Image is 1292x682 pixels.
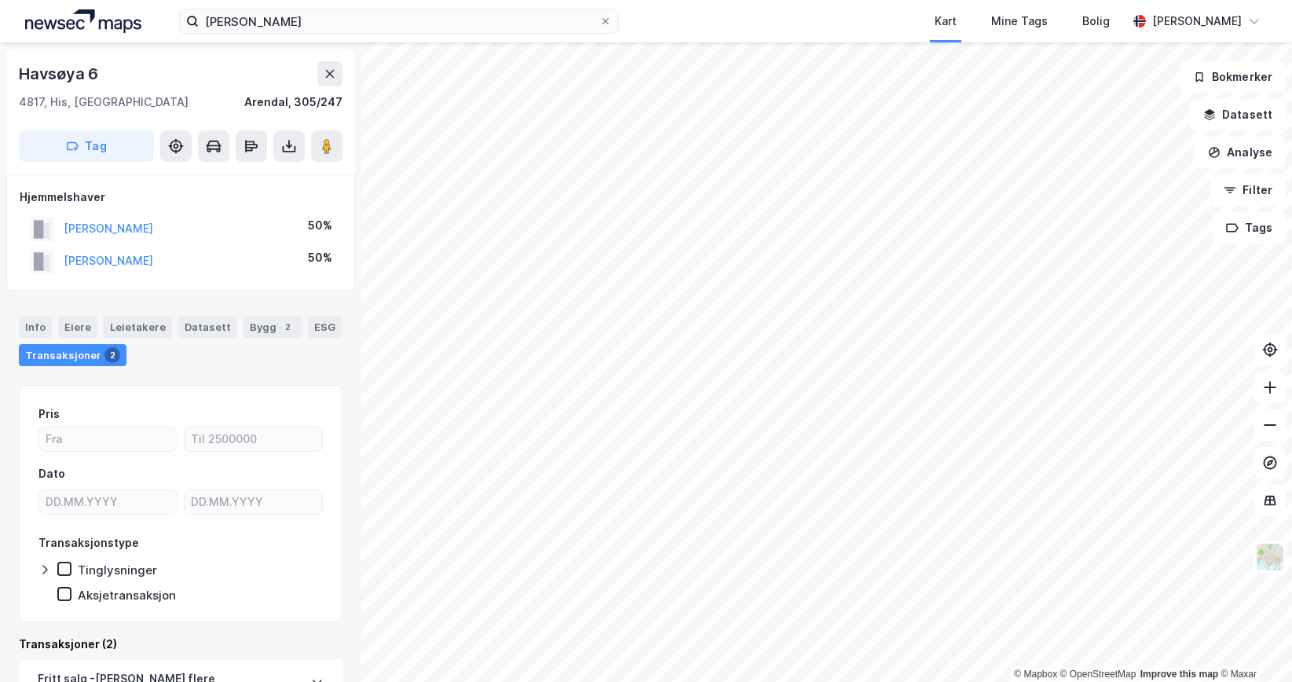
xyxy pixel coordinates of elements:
div: Pris [38,405,60,423]
input: Til 2500000 [185,427,322,451]
div: ESG [308,316,342,338]
div: Aksjetransaksjon [78,588,176,603]
img: Z [1255,542,1285,572]
div: Info [19,316,52,338]
div: Transaksjoner [19,344,126,366]
input: Fra [39,427,177,451]
div: Arendal, 305/247 [244,93,342,112]
div: Tinglysninger [78,563,157,577]
div: Mine Tags [991,12,1048,31]
input: DD.MM.YYYY [39,490,177,514]
div: 2 [104,347,120,363]
button: Bokmerker [1180,61,1286,93]
div: Bolig [1082,12,1110,31]
iframe: Chat Widget [1213,607,1292,682]
div: 50% [308,216,332,235]
button: Datasett [1190,99,1286,130]
div: [PERSON_NAME] [1152,12,1242,31]
button: Tag [19,130,154,162]
div: 2 [280,319,295,335]
button: Tags [1213,212,1286,244]
div: Hjemmelshaver [20,188,342,207]
div: Datasett [178,316,237,338]
div: Dato [38,464,65,483]
div: Kart [935,12,957,31]
img: logo.a4113a55bc3d86da70a041830d287a7e.svg [25,9,141,33]
div: Transaksjoner (2) [19,635,342,654]
div: Transaksjonstype [38,533,139,552]
a: Mapbox [1014,669,1057,680]
input: DD.MM.YYYY [185,490,322,514]
button: Analyse [1195,137,1286,168]
a: OpenStreetMap [1060,669,1136,680]
div: Leietakere [104,316,172,338]
input: Søk på adresse, matrikkel, gårdeiere, leietakere eller personer [199,9,599,33]
div: Bygg [243,316,302,338]
div: Eiere [58,316,97,338]
div: 4817, His, [GEOGRAPHIC_DATA] [19,93,188,112]
a: Improve this map [1140,669,1218,680]
button: Filter [1210,174,1286,206]
div: 50% [308,248,332,267]
div: Havsøya 6 [19,61,101,86]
